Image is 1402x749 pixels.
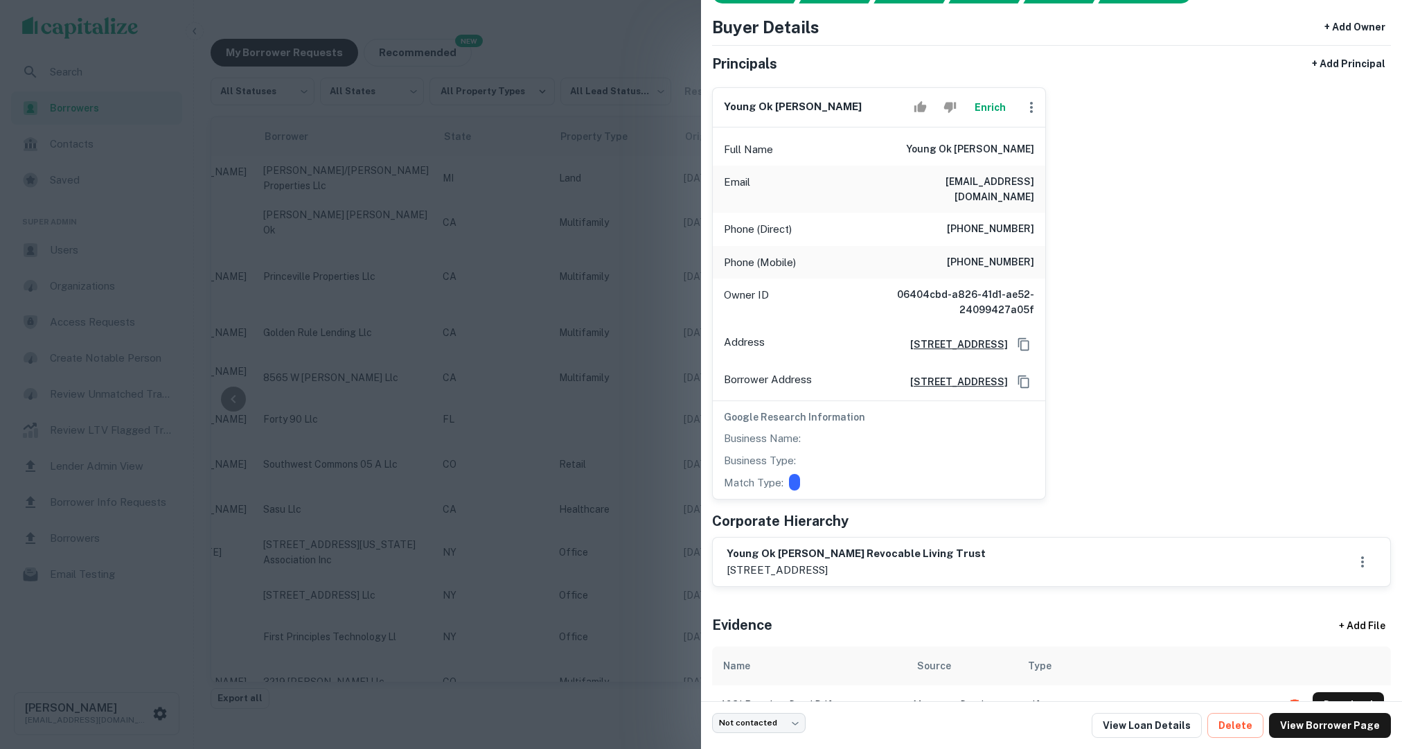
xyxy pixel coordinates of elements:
h5: Corporate Hierarchy [712,511,849,531]
button: Reject [938,94,962,121]
p: Email [724,174,750,204]
div: Name [723,658,750,674]
div: Source [917,658,951,674]
th: Name [712,646,906,685]
h5: Principals [712,53,777,74]
a: [STREET_ADDRESS] [899,374,1008,389]
div: scrollable content [712,646,1391,724]
p: Address [724,334,765,355]
button: Copy Address [1013,334,1034,355]
div: Type [1028,658,1051,674]
div: Not contacted [712,713,806,733]
p: Owner ID [724,287,769,317]
p: Full Name [724,141,773,158]
p: [STREET_ADDRESS] [727,562,986,579]
h6: young ok [PERSON_NAME] [724,99,862,115]
h6: 06404cbd-a826-41d1-ae52-24099427a05f [868,287,1034,317]
button: + Add Owner [1319,15,1391,39]
th: Type [1017,646,1275,685]
a: View Borrower Page [1269,713,1391,738]
h5: Evidence [712,615,772,635]
h6: young ok [PERSON_NAME] revocable living trust [727,546,986,562]
p: Phone (Direct) [724,221,792,238]
h6: [PHONE_NUMBER] [947,254,1034,271]
a: View Loan Details [1092,713,1202,738]
p: Business Name: [724,430,801,447]
td: pdf [1017,685,1275,724]
button: + Add Principal [1306,51,1391,76]
button: Copy Address [1013,371,1034,392]
h6: Google Research Information [724,409,1034,425]
td: Mortgage Deed [906,685,1017,724]
td: 4931 romaine - deed.pdf [712,685,906,724]
a: [STREET_ADDRESS] [899,337,1008,352]
button: Delete file [1282,694,1307,716]
iframe: Chat Widget [1333,638,1402,705]
th: Source [906,646,1017,685]
p: Borrower Address [724,371,812,392]
p: Match Type: [724,475,783,491]
h4: Buyer Details [712,15,819,39]
button: Enrich [968,94,1012,121]
button: Accept [908,94,932,121]
p: Phone (Mobile) [724,254,796,271]
h6: young ok [PERSON_NAME] [906,141,1034,158]
p: Business Type: [724,452,796,469]
h6: [EMAIL_ADDRESS][DOMAIN_NAME] [868,174,1034,204]
button: Delete [1207,713,1263,738]
h6: [PHONE_NUMBER] [947,221,1034,238]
